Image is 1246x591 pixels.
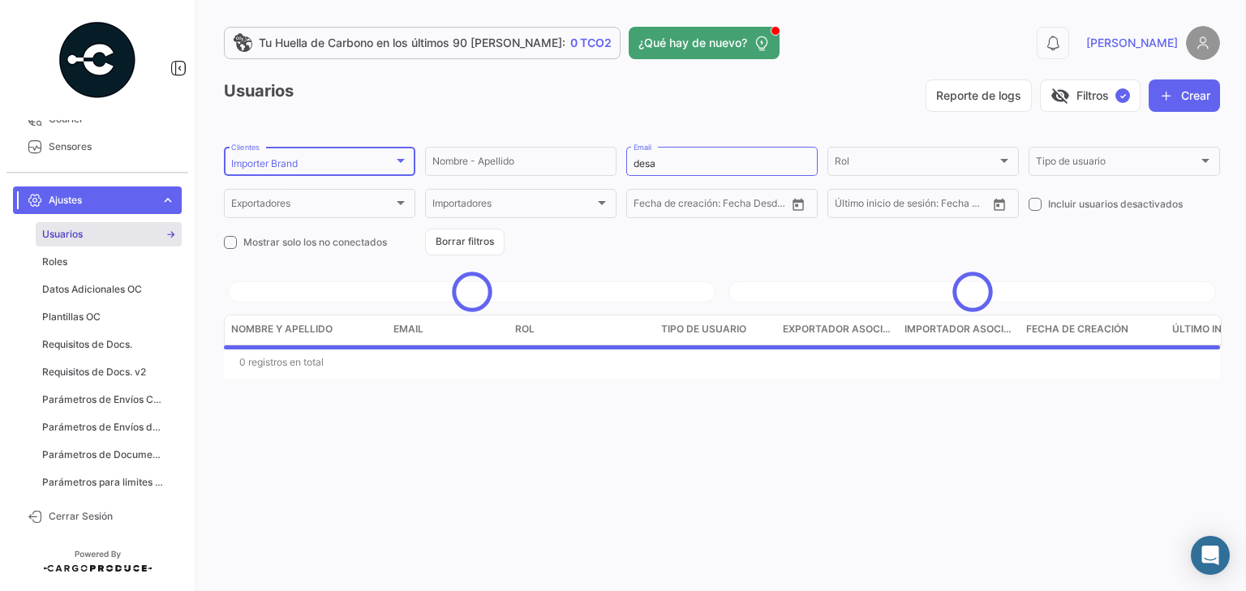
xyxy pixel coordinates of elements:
[1048,197,1183,212] span: Incluir usuarios desactivados
[36,388,182,412] a: Parámetros de Envíos Cargas Marítimas
[509,315,655,345] datatable-header-cell: Rol
[926,79,1032,112] button: Reporte de logs
[42,448,165,462] span: Parámetros de Documentos
[42,255,67,269] span: Roles
[1149,79,1220,112] button: Crear
[13,133,182,161] a: Sensores
[49,193,154,208] span: Ajustes
[904,322,1013,336] span: Importador asociado
[231,322,333,336] span: Nombre y Apellido
[42,310,101,324] span: Plantillas OC
[36,360,182,384] a: Requisitos de Docs. v2
[987,192,1012,216] button: Open calendar
[835,158,997,169] span: Rol
[42,475,165,490] span: Parámetros para limites sensores
[42,282,142,297] span: Datos Adicionales OC
[225,315,387,345] datatable-header-cell: Nombre y Apellido
[1051,86,1070,105] span: visibility_off
[42,337,132,352] span: Requisitos de Docs.
[231,157,298,169] mat-select-trigger: Importer Brand
[1186,26,1220,60] img: placeholder-user.png
[1191,536,1230,575] div: Abrir Intercom Messenger
[36,443,182,467] a: Parámetros de Documentos
[259,35,565,51] span: Tu Huella de Carbono en los últimos 90 [PERSON_NAME]:
[36,415,182,439] a: Parámetros de Envíos de Cargas Terrestres
[57,19,138,101] img: powered-by.png
[42,227,83,242] span: Usuarios
[36,470,182,495] a: Parámetros para limites sensores
[49,509,175,524] span: Cerrar Sesión
[387,315,509,345] datatable-header-cell: Email
[638,35,747,51] span: ¿Qué hay de nuevo?
[629,27,780,59] button: ¿Qué hay de nuevo?
[49,139,175,154] span: Sensores
[393,322,423,336] span: Email
[36,277,182,302] a: Datos Adicionales OC
[243,235,387,250] span: Mostrar solo los no conectados
[1115,88,1130,103] span: ✓
[661,322,746,336] span: Tipo de usuario
[231,200,393,212] span: Exportadores
[224,27,621,59] a: Tu Huella de Carbono en los últimos 90 [PERSON_NAME]:0 TCO2
[1026,322,1128,336] span: Fecha de creación
[1040,79,1141,112] button: visibility_offFiltros✓
[906,200,979,212] input: Fecha Hasta
[835,200,895,212] input: Fecha Desde
[36,250,182,274] a: Roles
[570,35,612,51] span: 0 TCO2
[1036,158,1198,169] span: Tipo de usuario
[432,200,595,212] span: Importadores
[1020,315,1166,345] datatable-header-cell: Fecha de creación
[36,332,182,357] a: Requisitos de Docs.
[634,200,694,212] input: Fecha Desde
[224,79,294,103] h3: Usuarios
[655,315,776,345] datatable-header-cell: Tipo de usuario
[224,342,1220,383] div: 0 registros en total
[42,392,165,407] span: Parámetros de Envíos Cargas Marítimas
[42,365,146,379] span: Requisitos de Docs. v2
[515,322,535,336] span: Rol
[161,193,175,208] span: expand_more
[42,420,165,435] span: Parámetros de Envíos de Cargas Terrestres
[786,192,810,216] button: Open calendar
[1086,35,1178,51] span: [PERSON_NAME]
[36,305,182,329] a: Plantillas OC
[425,229,505,255] button: Borrar filtros
[783,322,892,336] span: Exportador asociado
[13,161,182,188] a: Clientes
[898,315,1020,345] datatable-header-cell: Importador asociado
[776,315,898,345] datatable-header-cell: Exportador asociado
[705,200,778,212] input: Fecha Hasta
[36,222,182,246] a: Usuarios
